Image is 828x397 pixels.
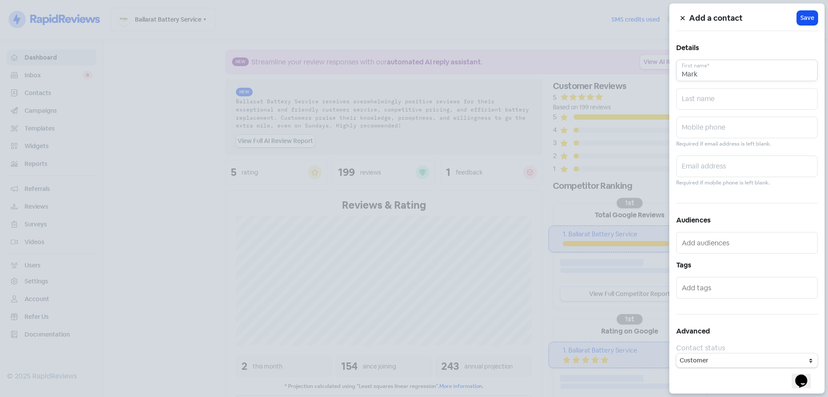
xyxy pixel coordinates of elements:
[676,325,818,338] h5: Advanced
[676,117,818,138] input: Mobile phone
[676,259,818,272] h5: Tags
[676,88,818,110] input: Last name
[676,60,818,81] input: First name
[676,179,770,187] small: Required if mobile phone is left blank.
[792,362,819,388] iframe: chat widget
[682,236,814,250] input: Add audiences
[797,11,818,25] button: Save
[800,13,814,22] span: Save
[676,140,771,148] small: Required if email address is left blank.
[676,156,818,177] input: Email address
[676,214,818,227] h5: Audiences
[689,12,797,25] h5: Add a contact
[676,343,818,353] div: Contact status
[682,281,814,295] input: Add tags
[676,41,818,54] h5: Details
